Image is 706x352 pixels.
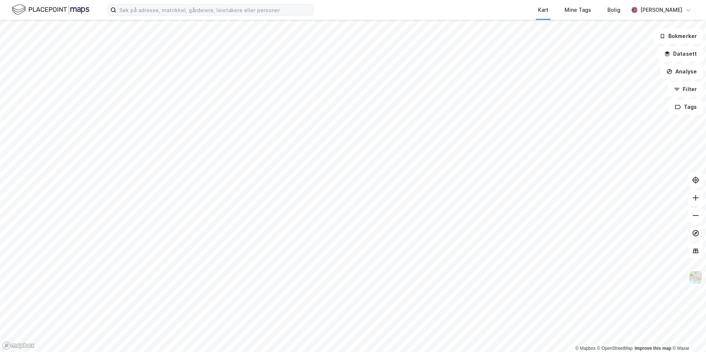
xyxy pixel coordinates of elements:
[689,270,703,284] img: Z
[575,346,596,351] a: Mapbox
[116,4,313,15] input: Søk på adresse, matrikkel, gårdeiere, leietakere eller personer
[12,3,89,16] img: logo.f888ab2527a4732fd821a326f86c7f29.svg
[635,346,671,351] a: Improve this map
[640,6,682,14] div: [PERSON_NAME]
[658,46,703,61] button: Datasett
[660,64,703,79] button: Analyse
[538,6,548,14] div: Kart
[668,82,703,97] button: Filter
[565,6,591,14] div: Mine Tags
[669,100,703,114] button: Tags
[607,6,620,14] div: Bolig
[2,341,35,350] a: Mapbox homepage
[597,346,633,351] a: OpenStreetMap
[653,29,703,44] button: Bokmerker
[669,317,706,352] iframe: Chat Widget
